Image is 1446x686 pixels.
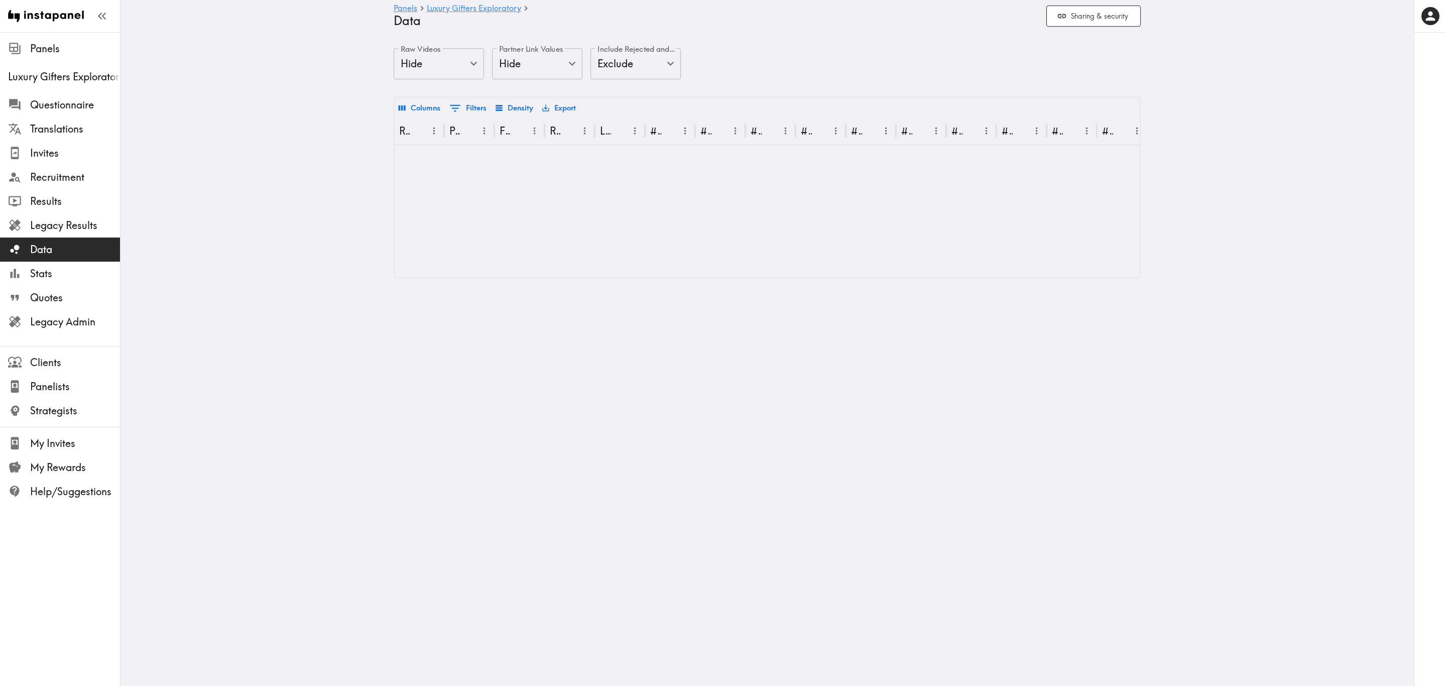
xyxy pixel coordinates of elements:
button: Menu [828,123,843,139]
div: #8 Would you consider shopping online for a premium gift (item valued at $200+)? [1102,125,1113,137]
span: My Invites [30,436,120,450]
span: Help/Suggestions [30,485,120,499]
button: Sort [411,123,427,139]
button: Select columns [396,99,443,117]
label: Include Rejected and Deleted Responses [597,44,676,55]
button: Menu [426,123,442,139]
button: Sort [863,123,879,139]
button: Menu [677,123,693,139]
span: Questionnaire [30,98,120,112]
button: Menu [527,123,542,139]
div: Panelist ID [449,125,460,137]
span: Invites [30,146,120,160]
h4: Data [394,14,1038,28]
span: Strategists [30,404,120,418]
div: Exclude [590,48,681,79]
button: Sort [612,123,628,139]
button: Sort [963,123,979,139]
div: #6 US-ONLY - What is your ethnicity? [1002,125,1013,137]
button: Menu [627,123,643,139]
a: Luxury Gifters Exploratory [427,4,521,14]
span: Legacy Results [30,218,120,233]
button: Menu [1079,123,1095,139]
div: Hide [492,48,582,79]
span: Panels [30,42,120,56]
button: Menu [778,123,793,139]
div: Response type [550,125,561,137]
button: Menu [577,123,592,139]
label: Partner Link Values [499,44,563,55]
button: Density [493,99,536,117]
a: Panels [394,4,417,14]
span: Data [30,243,120,257]
span: Clients [30,356,120,370]
label: Raw Videos [401,44,441,55]
button: Menu [979,123,994,139]
button: Sort [662,123,678,139]
button: Menu [928,123,944,139]
div: #5 What is your annual household income? [951,125,962,137]
button: Menu [878,123,894,139]
div: #1 There is a new instapanel! [650,125,661,137]
button: Show filters [447,99,489,117]
div: Language [600,125,611,137]
button: Sort [1014,123,1029,139]
button: Menu [1029,123,1044,139]
span: Panelists [30,380,120,394]
span: Legacy Admin [30,315,120,329]
span: My Rewards [30,461,120,475]
button: Sort [913,123,929,139]
button: Sort [712,123,728,139]
span: Recruitment [30,170,120,184]
button: Sort [562,123,577,139]
span: Quotes [30,291,120,305]
div: #4 Postcode/ZIP [851,125,862,137]
button: Sort [763,123,778,139]
button: Sort [1114,123,1130,139]
div: First Name [500,125,511,137]
button: Sort [813,123,828,139]
button: Export [540,99,578,117]
span: Luxury Gifters Exploratory [8,70,120,84]
div: #4 COUNTRY & POSTCODE/ZIP (Location) [801,125,812,137]
span: Translations [30,122,120,136]
span: Results [30,194,120,208]
div: #7 How often do you shop online? [1052,125,1063,137]
div: Response ID [399,125,410,137]
button: Sort [1064,123,1079,139]
button: Sharing & security [1046,6,1141,27]
button: Sort [461,123,477,139]
div: #2 What is your age? [700,125,711,137]
div: Hide [394,48,484,79]
button: Menu [476,123,492,139]
div: #4 Country [901,125,912,137]
div: #3 What is your gender? [751,125,762,137]
button: Menu [728,123,743,139]
button: Sort [512,123,527,139]
button: Menu [1129,123,1145,139]
span: Stats [30,267,120,281]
